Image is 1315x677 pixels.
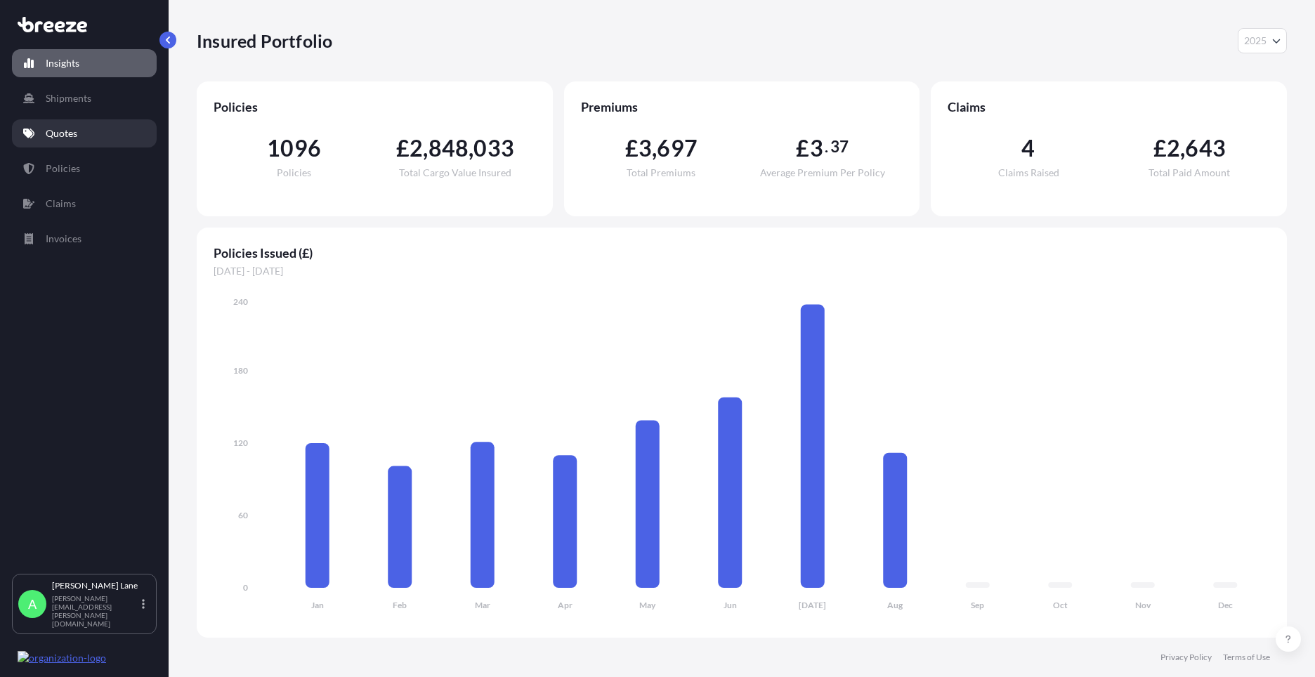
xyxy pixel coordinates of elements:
a: Quotes [12,119,157,147]
span: Policies [214,98,536,115]
span: 3 [639,137,652,159]
tspan: Sep [971,600,984,610]
img: organization-logo [18,651,106,665]
tspan: Jan [311,600,324,610]
span: 3 [810,137,823,159]
span: Policies [277,168,311,178]
p: Insured Portfolio [197,29,332,52]
span: 033 [473,137,514,159]
tspan: 60 [238,510,248,520]
span: Total Premiums [627,168,695,178]
a: Insights [12,49,157,77]
span: , [1180,137,1185,159]
button: Year Selector [1238,28,1287,53]
span: 1096 [267,137,321,159]
span: 848 [428,137,469,159]
span: 2 [1167,137,1180,159]
span: . [825,141,828,152]
span: Average Premium Per Policy [760,168,885,178]
p: [PERSON_NAME] Lane [52,580,139,591]
span: , [423,137,428,159]
span: 2025 [1244,34,1267,48]
span: Total Cargo Value Insured [399,168,511,178]
span: Premiums [581,98,903,115]
span: 37 [830,141,849,152]
a: Shipments [12,84,157,112]
tspan: 240 [233,296,248,307]
p: Claims [46,197,76,211]
tspan: Jun [724,600,737,610]
tspan: Mar [475,600,490,610]
tspan: 120 [233,438,248,448]
p: Shipments [46,91,91,105]
span: 2 [410,137,423,159]
span: Policies Issued (£) [214,244,1270,261]
tspan: Feb [393,600,407,610]
span: 643 [1185,137,1226,159]
a: Claims [12,190,157,218]
span: 4 [1021,137,1035,159]
p: Invoices [46,232,81,246]
tspan: Oct [1053,600,1068,610]
tspan: Nov [1135,600,1151,610]
tspan: 180 [233,365,248,376]
p: Quotes [46,126,77,140]
span: £ [1153,137,1167,159]
span: Claims Raised [998,168,1059,178]
span: , [469,137,473,159]
a: Invoices [12,225,157,253]
p: [PERSON_NAME][EMAIL_ADDRESS][PERSON_NAME][DOMAIN_NAME] [52,594,139,628]
tspan: 0 [243,582,248,593]
span: [DATE] - [DATE] [214,264,1270,278]
a: Privacy Policy [1160,652,1212,663]
span: , [652,137,657,159]
span: Claims [948,98,1270,115]
tspan: May [639,600,656,610]
span: Total Paid Amount [1149,168,1230,178]
span: 697 [657,137,698,159]
tspan: Aug [887,600,903,610]
a: Policies [12,155,157,183]
span: £ [396,137,410,159]
p: Policies [46,162,80,176]
a: Terms of Use [1223,652,1270,663]
tspan: [DATE] [799,600,826,610]
span: £ [625,137,639,159]
tspan: Dec [1218,600,1233,610]
p: Insights [46,56,79,70]
tspan: Apr [558,600,573,610]
span: £ [796,137,809,159]
span: A [28,597,37,611]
